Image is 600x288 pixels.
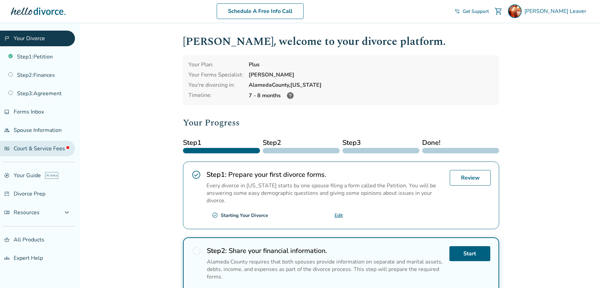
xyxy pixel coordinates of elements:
div: Starting Your Divorce [221,212,268,219]
span: Step 2 [263,138,340,148]
span: check_circle [212,212,218,218]
span: [PERSON_NAME] Leaver [524,7,589,15]
h2: Prepare your first divorce forms. [206,170,444,179]
span: Resources [4,209,40,216]
span: groups [4,255,10,261]
span: Step 3 [342,138,419,148]
h2: Your Progress [183,116,499,130]
span: Forms Inbox [14,108,44,116]
span: explore [4,173,10,178]
span: universal_currency_alt [4,146,10,151]
span: check_circle [191,170,201,180]
h1: [PERSON_NAME] , welcome to your divorce platform. [183,33,499,50]
span: inbox [4,109,10,115]
strong: Step 2 : [207,246,227,255]
div: Your Forms Specialist: [188,71,243,79]
span: people [4,128,10,133]
span: phone_in_talk [455,9,460,14]
div: Timeline: [188,91,243,100]
iframe: Chat Widget [566,255,600,288]
img: Jaclyn Leaver [508,4,522,18]
span: Get Support [463,8,489,15]
span: Done! [422,138,499,148]
span: AI beta [45,172,58,179]
a: Edit [335,212,343,219]
a: Start [449,246,490,261]
div: You're divorcing in: [188,81,243,89]
div: [PERSON_NAME] [249,71,494,79]
span: list_alt_check [4,191,10,197]
span: radio_button_unchecked [192,246,201,256]
div: Your Plan: [188,61,243,68]
span: flag_2 [4,36,10,41]
span: expand_more [63,208,71,217]
span: Court & Service Fees [14,145,69,152]
a: Review [450,170,491,186]
span: menu_book [4,210,10,215]
span: shopping_cart [494,7,503,15]
div: 7 - 8 months [249,91,494,100]
div: Plus [249,61,494,68]
a: Schedule A Free Info Call [217,3,304,19]
span: shopping_basket [4,237,10,242]
a: phone_in_talkGet Support [455,8,489,15]
span: Step 1 [183,138,260,148]
strong: Step 1 : [206,170,227,179]
div: Alameda County, [US_STATE] [249,81,494,89]
h2: Share your financial information. [207,246,444,255]
p: Alameda County requires that both spouses provide information on separate and marital assets, deb... [207,258,444,281]
p: Every divorce in [US_STATE] starts by one spouse filing a form called the Petition. You will be a... [206,182,444,204]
